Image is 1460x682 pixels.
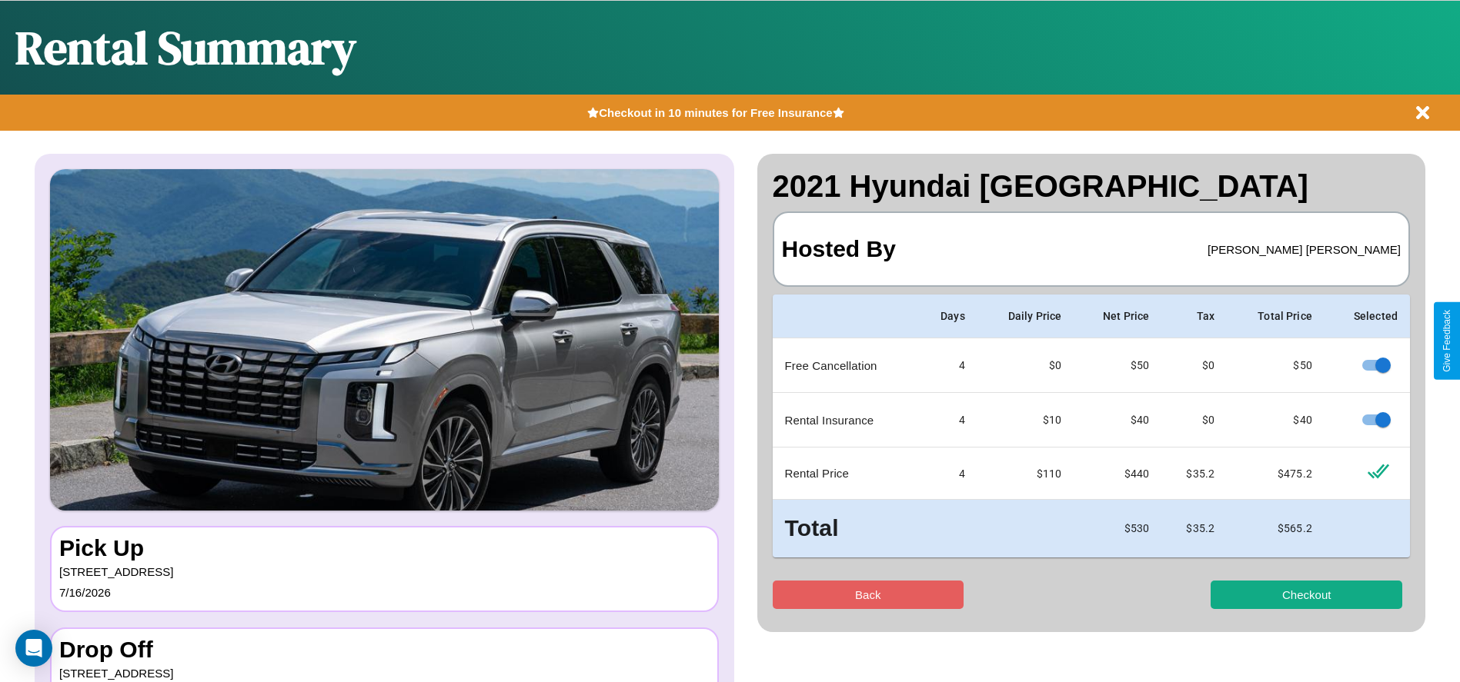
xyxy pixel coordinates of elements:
[59,582,710,603] p: 7 / 16 / 2026
[1074,500,1161,557] td: $ 530
[917,338,977,393] td: 4
[599,106,832,119] b: Checkout in 10 minutes for Free Insurance
[785,512,905,545] h3: Total
[782,221,896,278] h3: Hosted By
[15,630,52,667] div: Open Intercom Messenger
[1211,581,1402,609] button: Checkout
[1074,393,1161,447] td: $ 40
[15,16,356,79] h1: Rental Summary
[1161,447,1227,500] td: $ 35.2
[1227,500,1325,557] td: $ 565.2
[1325,294,1410,338] th: Selected
[785,410,905,431] p: Rental Insurance
[917,294,977,338] th: Days
[977,447,1074,500] td: $ 110
[917,447,977,500] td: 4
[977,338,1074,393] td: $0
[59,637,710,663] h3: Drop Off
[977,393,1074,447] td: $10
[1442,310,1452,372] div: Give Feedback
[773,581,964,609] button: Back
[1161,338,1227,393] td: $0
[1227,393,1325,447] td: $ 40
[1227,294,1325,338] th: Total Price
[1074,447,1161,500] td: $ 440
[1074,294,1161,338] th: Net Price
[1161,393,1227,447] td: $0
[1161,500,1227,557] td: $ 35.2
[785,355,905,376] p: Free Cancellation
[977,294,1074,338] th: Daily Price
[1227,447,1325,500] td: $ 475.2
[1227,338,1325,393] td: $ 50
[773,169,1411,204] h2: 2021 Hyundai [GEOGRAPHIC_DATA]
[785,463,905,484] p: Rental Price
[917,393,977,447] td: 4
[1208,239,1401,260] p: [PERSON_NAME] [PERSON_NAME]
[773,294,1411,557] table: simple table
[1074,338,1161,393] td: $ 50
[59,535,710,561] h3: Pick Up
[1161,294,1227,338] th: Tax
[59,561,710,582] p: [STREET_ADDRESS]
